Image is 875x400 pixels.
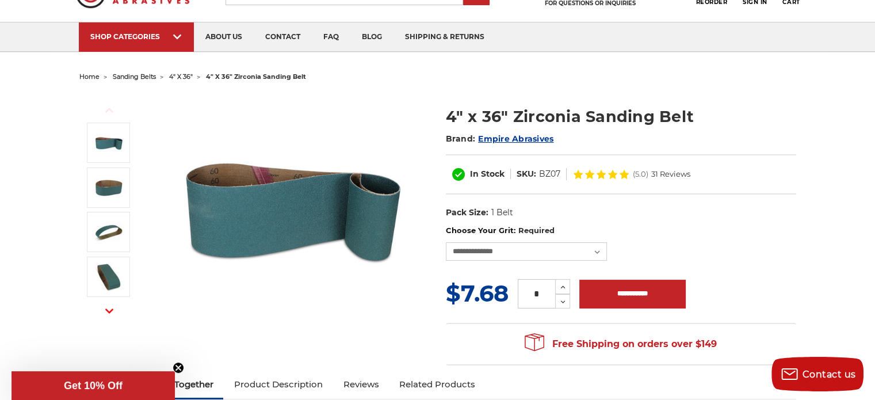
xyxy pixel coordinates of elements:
[446,279,509,307] span: $7.68
[95,298,123,323] button: Next
[518,226,554,235] small: Required
[12,371,175,400] div: Get 10% OffClose teaser
[206,73,306,81] span: 4" x 36" zirconia sanding belt
[517,168,536,180] dt: SKU:
[350,22,393,52] a: blog
[90,32,182,41] div: SHOP CATEGORIES
[94,128,123,157] img: 4" x 36" Zirconia Sanding Belt
[194,22,254,52] a: about us
[173,362,184,374] button: Close teaser
[446,134,476,144] span: Brand:
[393,22,496,52] a: shipping & returns
[95,98,123,123] button: Previous
[169,73,193,81] a: 4" x 36"
[633,170,648,178] span: (5.0)
[64,380,123,391] span: Get 10% Off
[478,134,553,144] a: Empire Abrasives
[491,207,513,219] dd: 1 Belt
[446,225,796,237] label: Choose Your Grit:
[254,22,312,52] a: contact
[333,372,389,397] a: Reviews
[803,369,856,380] span: Contact us
[94,218,123,246] img: 4" x 36" Sanding Belt - Zirconia
[178,93,408,323] img: 4" x 36" Zirconia Sanding Belt
[94,173,123,202] img: 4" x 36" Zirc Sanding Belt
[539,168,560,180] dd: BZ07
[771,357,863,391] button: Contact us
[651,170,690,178] span: 31 Reviews
[470,169,505,179] span: In Stock
[79,73,100,81] a: home
[389,372,486,397] a: Related Products
[525,333,717,356] span: Free Shipping on orders over $149
[312,22,350,52] a: faq
[113,73,156,81] a: sanding belts
[223,372,333,397] a: Product Description
[94,262,123,291] img: 4" x 36" Sanding Belt - Zirc
[446,207,488,219] dt: Pack Size:
[446,105,796,128] h1: 4" x 36" Zirconia Sanding Belt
